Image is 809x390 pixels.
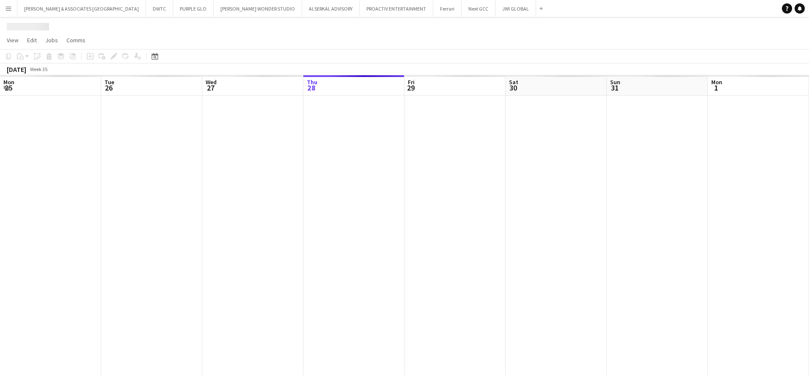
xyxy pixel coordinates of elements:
span: 28 [305,83,317,93]
button: JWI GLOBAL [495,0,536,17]
span: 30 [508,83,518,93]
span: Mon [3,78,14,86]
a: Comms [63,35,89,46]
a: View [3,35,22,46]
span: Week 35 [28,66,49,72]
button: Next GCC [462,0,495,17]
button: PROACTIV ENTERTAINMENT [360,0,433,17]
span: Fri [408,78,415,86]
span: Sat [509,78,518,86]
span: Mon [711,78,722,86]
div: [DATE] [7,65,26,74]
button: PURPLE GLO [173,0,214,17]
button: [PERSON_NAME] WONDER STUDIO [214,0,302,17]
span: 29 [407,83,415,93]
span: Wed [206,78,217,86]
button: ALSERKAL ADVISORY [302,0,360,17]
span: Tue [105,78,114,86]
span: 26 [103,83,114,93]
span: 31 [609,83,620,93]
button: Ferrari [433,0,462,17]
button: DWTC [146,0,173,17]
span: View [7,36,19,44]
a: Edit [24,35,40,46]
span: Thu [307,78,317,86]
span: Comms [66,36,85,44]
span: Edit [27,36,37,44]
span: Sun [610,78,620,86]
a: Jobs [42,35,61,46]
span: 1 [710,83,722,93]
button: [PERSON_NAME] & ASSOCIATES [GEOGRAPHIC_DATA] [17,0,146,17]
span: 25 [2,83,14,93]
span: Jobs [45,36,58,44]
span: 27 [204,83,217,93]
